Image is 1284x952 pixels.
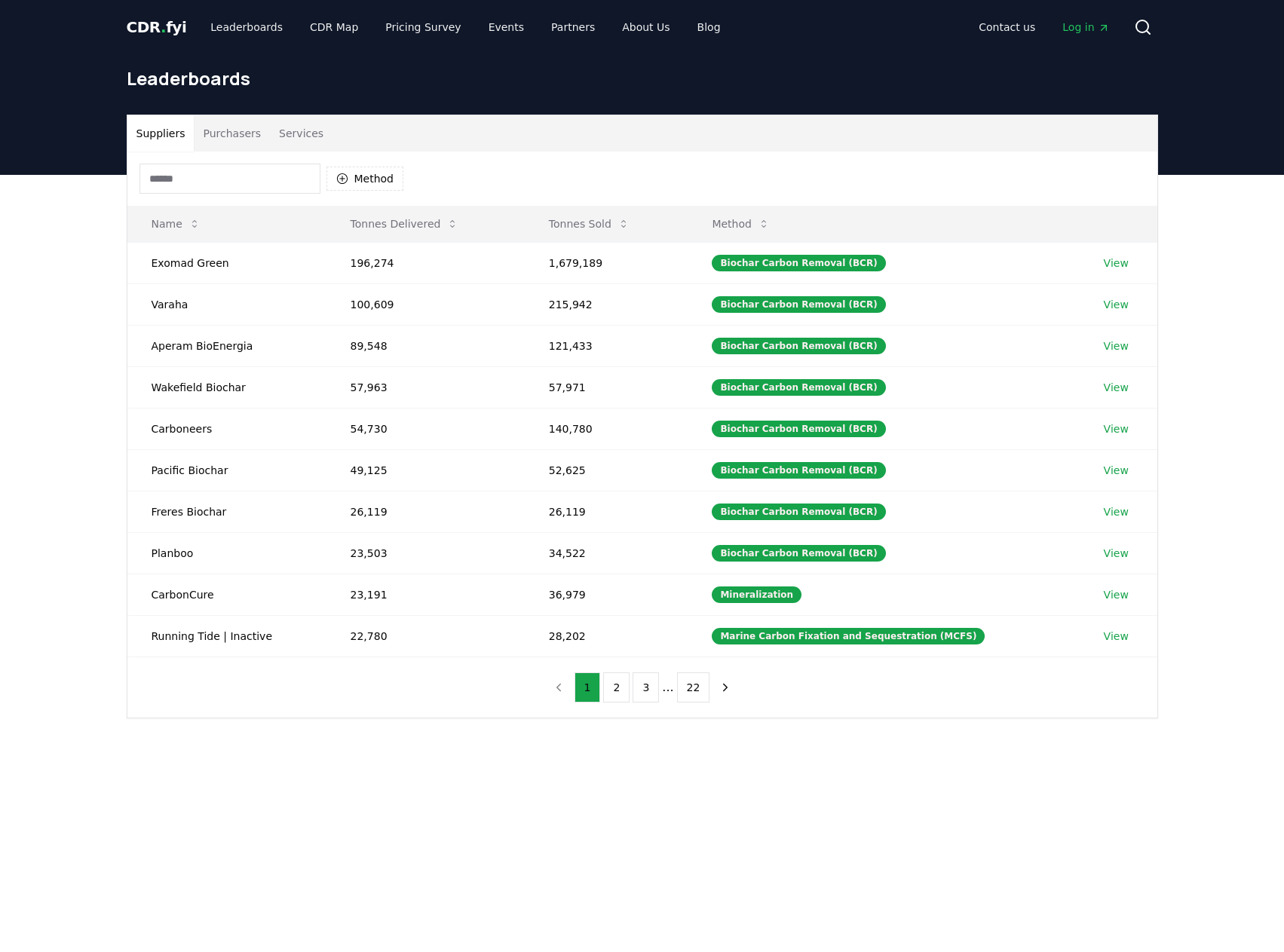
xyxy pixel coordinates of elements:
button: 22 [677,672,710,703]
td: 23,503 [326,532,525,574]
td: 57,971 [525,366,688,408]
a: View [1104,629,1129,644]
button: Method [700,209,782,239]
div: Biochar Carbon Removal (BCR) [712,338,885,354]
div: Biochar Carbon Removal (BCR) [712,504,885,520]
button: Services [270,115,332,152]
button: next page [712,672,738,703]
div: Biochar Carbon Removal (BCR) [712,545,885,562]
h1: Leaderboards [127,66,1158,90]
button: Suppliers [127,115,195,152]
nav: Main [198,14,732,41]
a: Partners [539,14,607,41]
td: 54,730 [326,408,525,449]
td: 215,942 [525,283,688,325]
button: 1 [575,672,601,703]
td: Varaha [127,283,326,325]
td: Exomad Green [127,242,326,283]
td: 49,125 [326,449,525,491]
div: Biochar Carbon Removal (BCR) [712,255,885,271]
td: 22,780 [326,615,525,657]
a: View [1104,587,1129,602]
a: View [1104,504,1129,519]
a: View [1104,421,1129,436]
td: 57,963 [326,366,525,408]
a: About Us [610,14,682,41]
button: Tonnes Delivered [339,209,471,239]
nav: Main [967,14,1121,41]
div: Mineralization [712,586,801,603]
td: 196,274 [326,242,525,283]
td: 28,202 [525,615,688,657]
td: Running Tide | Inactive [127,615,326,657]
a: Events [477,14,536,41]
div: Biochar Carbon Removal (BCR) [712,296,885,313]
td: 26,119 [326,491,525,532]
button: 2 [603,672,630,703]
td: 89,548 [326,325,525,366]
button: Method [326,167,404,191]
td: 23,191 [326,574,525,615]
a: View [1104,546,1129,561]
button: Name [139,209,213,239]
div: Marine Carbon Fixation and Sequestration (MCFS) [712,628,985,644]
a: View [1104,297,1129,312]
span: CDR fyi [127,18,187,36]
td: 36,979 [525,574,688,615]
button: 3 [633,672,659,703]
a: View [1104,338,1129,354]
td: 52,625 [525,449,688,491]
td: 100,609 [326,283,525,325]
td: Carboneers [127,408,326,449]
a: View [1104,463,1129,478]
a: CDR Map [298,14,370,41]
div: Biochar Carbon Removal (BCR) [712,379,885,396]
td: Freres Biochar [127,491,326,532]
a: Contact us [967,14,1047,41]
div: Biochar Carbon Removal (BCR) [712,421,885,437]
a: View [1104,256,1129,271]
td: Planboo [127,532,326,574]
a: Blog [685,14,733,41]
div: Biochar Carbon Removal (BCR) [712,462,885,479]
td: CarbonCure [127,574,326,615]
a: Log in [1050,14,1121,41]
a: Pricing Survey [373,14,473,41]
td: 1,679,189 [525,242,688,283]
span: Log in [1062,20,1109,35]
a: CDR.fyi [127,17,187,38]
button: Purchasers [194,115,270,152]
td: Aperam BioEnergia [127,325,326,366]
button: Tonnes Sold [537,209,642,239]
td: 34,522 [525,532,688,574]
td: 121,433 [525,325,688,366]
td: Wakefield Biochar [127,366,326,408]
td: Pacific Biochar [127,449,326,491]
a: View [1104,380,1129,395]
td: 26,119 [525,491,688,532]
a: Leaderboards [198,14,295,41]
span: . [161,18,166,36]
td: 140,780 [525,408,688,449]
li: ... [662,678,673,696]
